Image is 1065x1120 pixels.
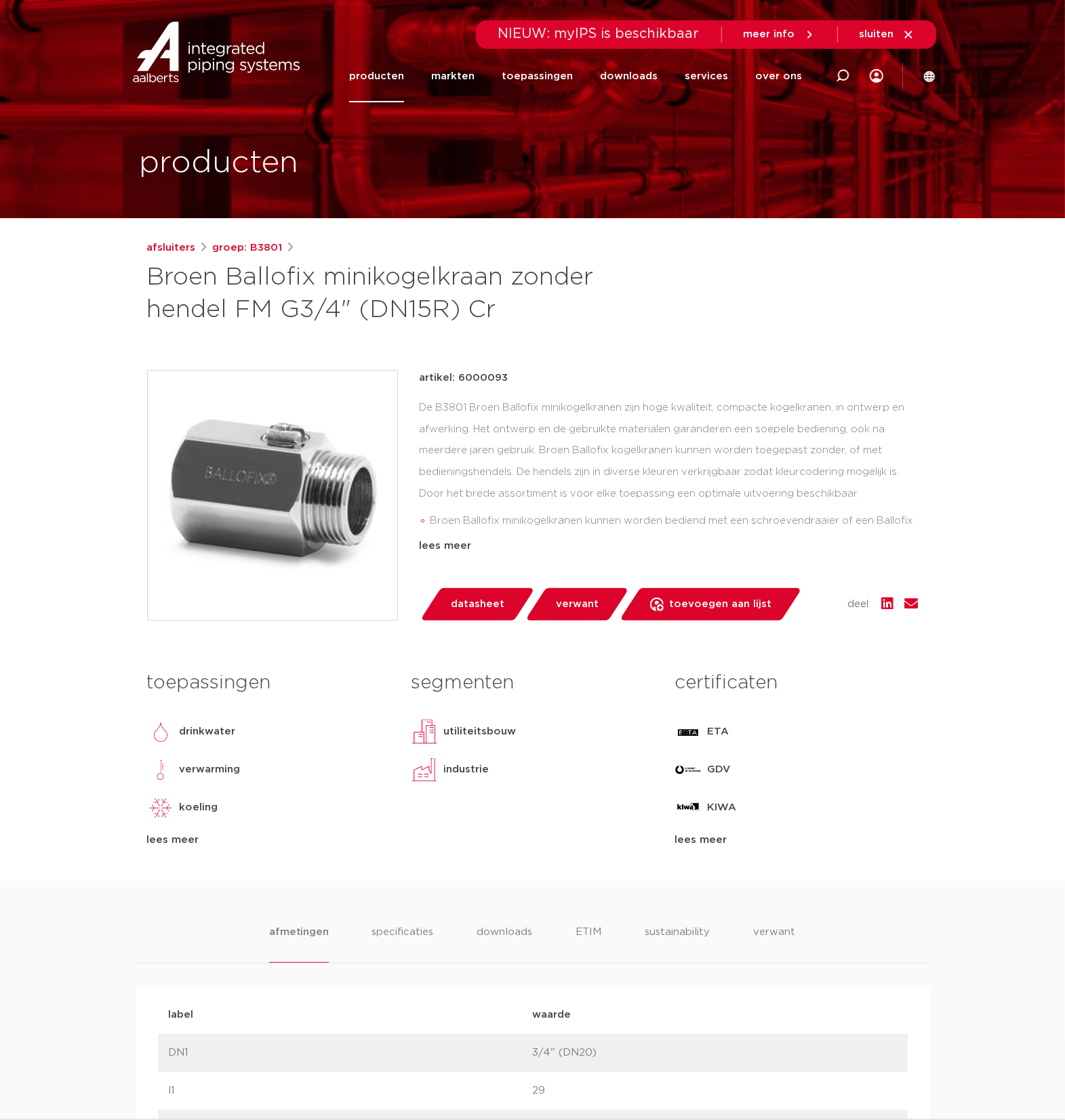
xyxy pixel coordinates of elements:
[169,1007,533,1023] p: label
[707,800,736,816] p: KIWA
[169,1045,533,1061] p: DN1
[645,924,710,963] li: sustainability
[420,397,919,533] div: De B3801 Broen Ballofix minikogelkranen zijn hoge kwaliteit, compacte kogelkranen, in ontwerp en ...
[451,594,504,615] span: datasheet
[533,1007,897,1023] p: waarde
[600,50,658,102] a: downloads
[477,924,533,963] li: downloads
[411,718,438,745] img: utiliteitsbouw
[140,142,299,185] h1: producten
[420,538,919,554] div: lees meer
[576,924,602,963] li: ETIM
[675,794,702,821] img: KIWA
[147,832,390,848] div: lees meer
[430,510,919,554] li: Broen Ballofix minikogelkranen kunnen worden bediend met een schroevendraaier of een Ballofix hendel
[147,240,196,256] a: afsluiters
[147,756,174,783] img: verwarming
[349,50,802,102] nav: Menu
[420,588,535,621] a: datasheet
[675,832,918,848] div: lees meer
[269,924,328,963] li: afmetingen
[533,1083,897,1099] p: 29
[180,724,236,740] p: drinkwater
[180,800,218,816] p: koeling
[744,28,816,41] a: meer info
[556,594,599,615] span: verwant
[744,29,795,39] span: meer info
[498,27,700,41] span: NIEUW: myIPS is beschikbaar
[147,794,174,821] img: koeling
[443,724,516,740] p: utiliteitsbouw
[675,669,918,697] h3: certificaten
[180,762,241,778] p: verwarming
[675,756,702,783] img: GDV
[431,50,475,102] a: markten
[169,1083,533,1099] p: l1
[213,240,283,256] a: groep: B3801
[411,669,654,697] h3: segmenten
[420,370,508,386] p: artikel: 6000093
[443,762,489,778] p: industrie
[675,718,702,745] img: ETA
[860,28,915,41] a: sluiten
[755,50,802,102] a: over ons
[147,718,174,745] img: drinkwater
[372,924,434,963] li: specificaties
[147,262,656,327] h1: Broen Ballofix minikogelkraan zonder hendel FM G3/4" (DN15R) Cr
[502,50,573,102] a: toepassingen
[685,50,728,102] a: services
[349,50,404,102] a: producten
[525,588,629,621] a: verwant
[848,596,871,613] span: deel:
[148,371,397,620] img: Product Image for Broen Ballofix minikogelkraan zonder hendel FM G3/4" (DN15R) Cr
[533,1045,897,1061] p: 3/4" (DN20)
[707,724,729,740] p: ETA
[707,762,730,778] p: GDV
[754,924,796,963] li: verwant
[147,669,390,697] h3: toepassingen
[411,756,438,783] img: industrie
[860,29,894,39] span: sluiten
[669,594,771,615] span: toevoegen aan lijst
